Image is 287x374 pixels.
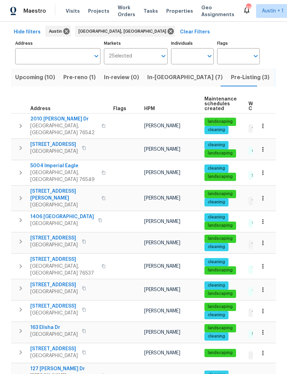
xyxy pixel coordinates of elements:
[205,119,235,125] span: landscaping
[30,256,97,263] span: [STREET_ADDRESS]
[177,26,213,39] button: Clear Filters
[30,148,78,155] span: [GEOGRAPHIC_DATA]
[30,220,94,227] span: [GEOGRAPHIC_DATA]
[143,9,158,13] span: Tasks
[30,106,51,111] span: Address
[144,264,180,269] span: [PERSON_NAME]
[205,291,235,297] span: landscaping
[15,73,55,82] span: Upcoming (10)
[249,173,269,179] span: 5 Done
[30,213,94,220] span: 1406 [GEOGRAPHIC_DATA]
[249,266,269,272] span: 7 Done
[205,51,214,61] button: Open
[144,309,180,313] span: [PERSON_NAME]
[113,106,126,111] span: Flags
[249,242,265,247] span: 1 WIP
[246,4,251,11] div: 49
[171,41,214,45] label: Individuals
[180,28,210,36] span: Clear Filters
[204,97,237,111] span: Maintenance schedules created
[88,8,109,14] span: Projects
[144,196,180,201] span: [PERSON_NAME]
[144,106,155,111] span: HPM
[11,26,43,39] button: Hide filters
[30,202,97,209] span: [GEOGRAPHIC_DATA]
[14,28,41,36] span: Hide filters
[66,8,80,14] span: Visits
[249,331,269,337] span: 5 Done
[30,235,78,242] span: [STREET_ADDRESS]
[147,73,223,82] span: In-[GEOGRAPHIC_DATA] (7)
[144,170,180,175] span: [PERSON_NAME]
[249,288,271,294] span: 10 Done
[144,287,180,292] span: [PERSON_NAME]
[30,263,97,277] span: [GEOGRAPHIC_DATA], [GEOGRAPHIC_DATA] 76537
[30,141,78,148] span: [STREET_ADDRESS]
[30,352,78,359] span: [GEOGRAPHIC_DATA]
[144,219,180,224] span: [PERSON_NAME]
[92,51,101,61] button: Open
[104,73,139,82] span: In-review (0)
[205,142,228,148] span: cleaning
[251,51,261,61] button: Open
[30,116,97,122] span: 2010 [PERSON_NAME] Dr
[75,26,175,37] div: [GEOGRAPHIC_DATA], [GEOGRAPHIC_DATA]
[205,333,228,339] span: cleaning
[205,304,235,310] span: landscaping
[249,310,265,316] span: 1 WIP
[144,124,180,128] span: [PERSON_NAME]
[205,191,235,197] span: landscaping
[30,331,78,338] span: [GEOGRAPHIC_DATA]
[144,241,180,245] span: [PERSON_NAME]
[30,345,78,352] span: [STREET_ADDRESS]
[45,26,71,37] div: Austin
[205,244,228,250] span: cleaning
[205,350,235,356] span: landscaping
[30,122,97,136] span: [GEOGRAPHIC_DATA], [GEOGRAPHIC_DATA] 76542
[63,73,96,82] span: Pre-reno (1)
[249,352,266,358] span: 2 WIP
[249,148,269,154] span: 6 Done
[144,330,180,335] span: [PERSON_NAME]
[159,51,168,61] button: Open
[30,242,78,248] span: [GEOGRAPHIC_DATA]
[104,41,168,45] label: Markets
[205,236,235,242] span: landscaping
[205,312,228,318] span: cleaning
[30,365,97,372] span: 127 [PERSON_NAME] Dr
[205,127,228,133] span: cleaning
[78,28,169,35] span: [GEOGRAPHIC_DATA], [GEOGRAPHIC_DATA]
[30,169,97,183] span: [GEOGRAPHIC_DATA], [GEOGRAPHIC_DATA] 76549
[205,223,235,228] span: landscaping
[30,310,78,317] span: [GEOGRAPHIC_DATA]
[23,8,46,14] span: Maestro
[201,4,234,18] span: Geo Assignments
[109,53,132,59] span: 2 Selected
[249,198,265,204] span: 1 WIP
[205,174,235,180] span: landscaping
[15,41,100,45] label: Address
[30,303,78,310] span: [STREET_ADDRESS]
[30,288,78,295] span: [GEOGRAPHIC_DATA]
[205,325,235,331] span: landscaping
[205,282,228,288] span: cleaning
[262,8,284,14] span: Austin + 1
[144,147,180,152] span: [PERSON_NAME]
[144,351,180,355] span: [PERSON_NAME]
[231,73,269,82] span: Pre-Listing (3)
[205,199,228,205] span: cleaning
[217,41,260,45] label: Flags
[249,126,265,132] span: 1 WIP
[30,324,78,331] span: 163 Elisha Dr
[166,8,193,14] span: Properties
[49,28,65,35] span: Austin
[30,162,97,169] span: 5004 Imperial Eagle
[30,188,97,202] span: [STREET_ADDRESS][PERSON_NAME]
[249,220,269,226] span: 9 Done
[205,150,235,156] span: landscaping
[30,281,78,288] span: [STREET_ADDRESS]
[205,267,235,273] span: landscaping
[205,259,228,265] span: cleaning
[205,165,228,171] span: cleaning
[118,4,135,18] span: Work Orders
